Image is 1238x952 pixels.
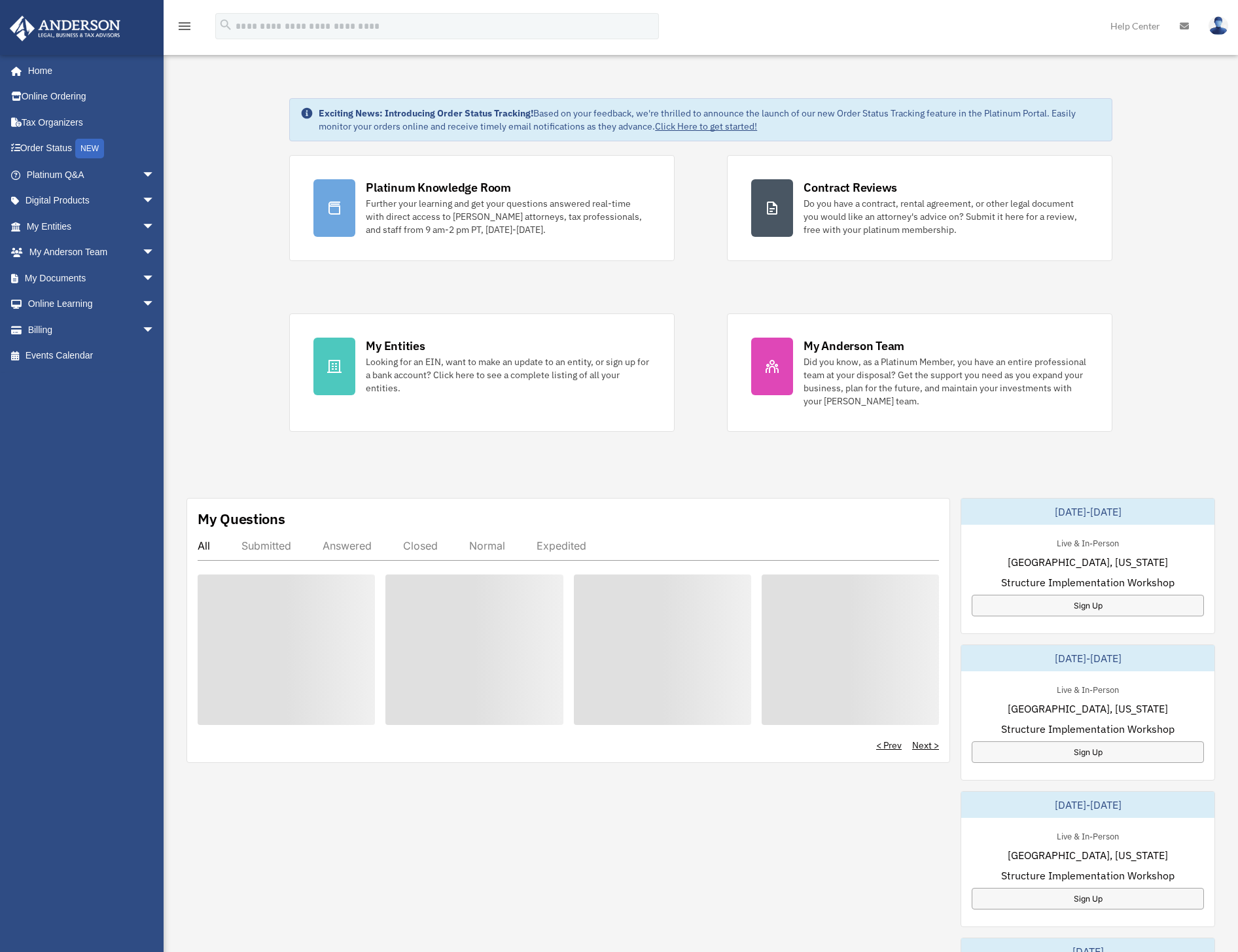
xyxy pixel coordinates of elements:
[1209,16,1228,35] img: User Pic
[142,239,168,266] span: arrow_drop_down
[366,338,425,354] div: My Entities
[1046,682,1129,696] div: Live & In-Person
[727,155,1112,261] a: Contract Reviews Do you have a contract, rental agreement, or other legal document you would like...
[9,317,175,343] a: Billingarrow_drop_down
[804,197,1088,236] div: Do you have a contract, rental agreement, or other legal document you would like an attorney's ad...
[961,499,1214,525] div: [DATE]-[DATE]
[537,539,586,552] div: Expedited
[177,23,192,34] a: menu
[469,539,505,552] div: Normal
[142,317,168,344] span: arrow_drop_down
[198,539,210,552] div: All
[1001,721,1175,737] span: Structure Implementation Workshop
[9,188,175,214] a: Digital Productsarrow_drop_down
[804,338,904,354] div: My Anderson Team
[403,539,438,552] div: Closed
[142,213,168,240] span: arrow_drop_down
[1046,828,1129,842] div: Live & In-Person
[323,539,372,552] div: Answered
[727,313,1112,432] a: My Anderson Team Did you know, as a Platinum Member, you have an entire professional team at your...
[655,120,757,132] a: Click Here to get started!
[9,239,175,266] a: My Anderson Teamarrow_drop_down
[177,18,192,34] i: menu
[804,179,897,196] div: Contract Reviews
[142,265,168,292] span: arrow_drop_down
[9,291,175,317] a: Online Learningarrow_drop_down
[9,109,175,135] a: Tax Organizers
[1008,701,1168,716] span: [GEOGRAPHIC_DATA], [US_STATE]
[1001,574,1175,590] span: Structure Implementation Workshop
[319,107,1101,133] div: Based on your feedback, we're thrilled to announce the launch of our new Order Status Tracking fe...
[972,741,1204,763] a: Sign Up
[6,16,124,41] img: Anderson Advisors Platinum Portal
[912,739,939,752] a: Next >
[972,595,1204,616] a: Sign Up
[9,135,175,162] a: Order StatusNEW
[9,84,175,110] a: Online Ordering
[1008,554,1168,570] span: [GEOGRAPHIC_DATA], [US_STATE]
[142,188,168,215] span: arrow_drop_down
[319,107,533,119] strong: Exciting News: Introducing Order Status Tracking!
[75,139,104,158] div: NEW
[289,313,675,432] a: My Entities Looking for an EIN, want to make an update to an entity, or sign up for a bank accoun...
[961,645,1214,671] div: [DATE]-[DATE]
[142,162,168,188] span: arrow_drop_down
[9,213,175,239] a: My Entitiesarrow_drop_down
[1008,847,1168,863] span: [GEOGRAPHIC_DATA], [US_STATE]
[972,888,1204,909] a: Sign Up
[804,355,1088,408] div: Did you know, as a Platinum Member, you have an entire professional team at your disposal? Get th...
[9,58,168,84] a: Home
[9,162,175,188] a: Platinum Q&Aarrow_drop_down
[219,18,233,32] i: search
[366,197,650,236] div: Further your learning and get your questions answered real-time with direct access to [PERSON_NAM...
[241,539,291,552] div: Submitted
[289,155,675,261] a: Platinum Knowledge Room Further your learning and get your questions answered real-time with dire...
[142,291,168,318] span: arrow_drop_down
[1046,535,1129,549] div: Live & In-Person
[198,509,285,529] div: My Questions
[876,739,902,752] a: < Prev
[961,792,1214,818] div: [DATE]-[DATE]
[9,265,175,291] a: My Documentsarrow_drop_down
[1001,868,1175,883] span: Structure Implementation Workshop
[366,179,511,196] div: Platinum Knowledge Room
[366,355,650,395] div: Looking for an EIN, want to make an update to an entity, or sign up for a bank account? Click her...
[9,343,175,369] a: Events Calendar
